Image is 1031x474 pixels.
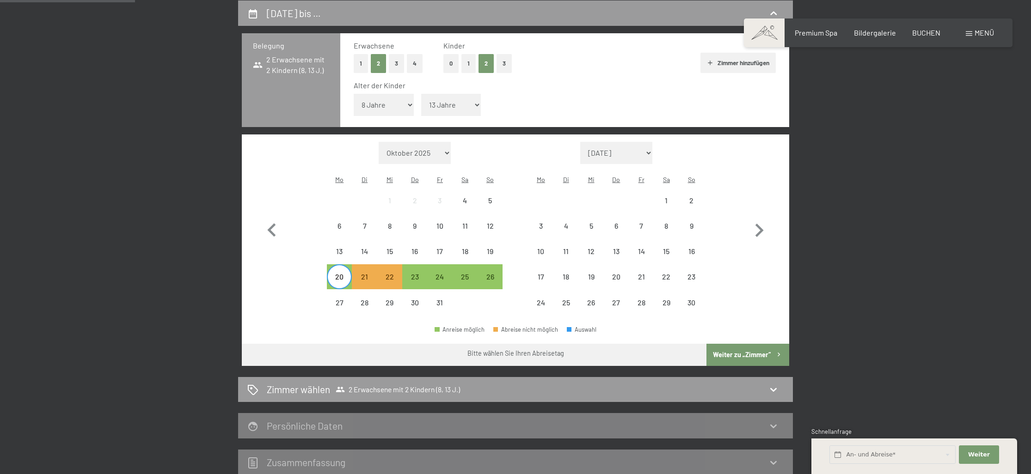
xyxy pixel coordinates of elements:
[654,239,679,264] div: Anreise nicht möglich
[553,264,578,289] div: Tue Nov 18 2025
[655,248,678,271] div: 15
[371,54,386,73] button: 2
[402,213,427,238] div: Thu Oct 09 2025
[327,264,352,289] div: Mon Oct 20 2025
[528,290,553,315] div: Anreise nicht möglich
[328,273,351,296] div: 20
[654,213,679,238] div: Sat Nov 08 2025
[378,248,401,271] div: 15
[630,273,653,296] div: 21
[328,299,351,322] div: 27
[629,213,654,238] div: Anreise nicht möglich
[579,273,602,296] div: 19
[327,213,352,238] div: Anreise nicht möglich
[377,239,402,264] div: Wed Oct 15 2025
[352,239,377,264] div: Anreise nicht möglich
[403,273,426,296] div: 23
[435,327,485,333] div: Anreise möglich
[679,213,704,238] div: Anreise nicht möglich
[267,420,343,431] h2: Persönliche Daten
[553,264,578,289] div: Anreise nicht möglich
[528,213,553,238] div: Anreise nicht möglich
[378,299,401,322] div: 29
[655,222,678,245] div: 8
[377,239,402,264] div: Anreise nicht möglich
[378,222,401,245] div: 8
[629,290,654,315] div: Fri Nov 28 2025
[654,290,679,315] div: Sat Nov 29 2025
[554,273,577,296] div: 18
[427,188,452,213] div: Fri Oct 03 2025
[328,222,351,245] div: 6
[454,222,477,245] div: 11
[529,299,552,322] div: 24
[912,28,940,37] a: BUCHEN
[402,213,427,238] div: Anreise nicht möglich
[604,264,629,289] div: Anreise nicht möglich
[655,197,678,220] div: 1
[378,197,401,220] div: 1
[629,264,654,289] div: Anreise nicht möglich
[630,299,653,322] div: 28
[654,188,679,213] div: Anreise nicht möglich
[327,290,352,315] div: Anreise nicht möglich
[478,188,503,213] div: Anreise nicht möglich
[679,239,704,264] div: Anreise nicht möglich
[377,264,402,289] div: Wed Oct 22 2025
[453,213,478,238] div: Sat Oct 11 2025
[612,176,620,183] abbr: Donnerstag
[528,264,553,289] div: Mon Nov 17 2025
[428,299,451,322] div: 31
[578,264,603,289] div: Wed Nov 19 2025
[679,290,704,315] div: Sun Nov 30 2025
[377,213,402,238] div: Anreise nicht möglich
[402,290,427,315] div: Thu Oct 30 2025
[402,239,427,264] div: Anreise nicht möglich
[335,176,344,183] abbr: Montag
[402,264,427,289] div: Anreise möglich
[428,222,451,245] div: 10
[655,299,678,322] div: 29
[352,290,377,315] div: Anreise nicht möglich
[427,290,452,315] div: Fri Oct 31 2025
[479,54,494,73] button: 2
[554,222,577,245] div: 4
[528,264,553,289] div: Anreise nicht möglich
[554,248,577,271] div: 11
[478,239,503,264] div: Sun Oct 19 2025
[604,213,629,238] div: Thu Nov 06 2025
[528,239,553,264] div: Mon Nov 10 2025
[453,264,478,289] div: Sat Oct 25 2025
[478,264,503,289] div: Sun Oct 26 2025
[795,28,837,37] a: Premium Spa
[407,54,423,73] button: 4
[630,222,653,245] div: 7
[403,248,426,271] div: 16
[327,213,352,238] div: Mon Oct 06 2025
[354,80,768,91] div: Alter der Kinder
[427,213,452,238] div: Fri Oct 10 2025
[479,197,502,220] div: 5
[389,54,404,73] button: 3
[975,28,994,37] span: Menü
[453,188,478,213] div: Sat Oct 04 2025
[688,176,695,183] abbr: Sonntag
[655,273,678,296] div: 22
[563,176,569,183] abbr: Dienstag
[478,188,503,213] div: Sun Oct 05 2025
[377,290,402,315] div: Wed Oct 29 2025
[411,176,419,183] abbr: Donnerstag
[579,248,602,271] div: 12
[327,290,352,315] div: Mon Oct 27 2025
[258,142,285,316] button: Vorheriger Monat
[428,248,451,271] div: 17
[604,239,629,264] div: Anreise nicht möglich
[553,290,578,315] div: Tue Nov 25 2025
[553,290,578,315] div: Anreise nicht möglich
[402,264,427,289] div: Thu Oct 23 2025
[327,239,352,264] div: Anreise nicht möglich
[579,222,602,245] div: 5
[403,222,426,245] div: 9
[604,264,629,289] div: Thu Nov 20 2025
